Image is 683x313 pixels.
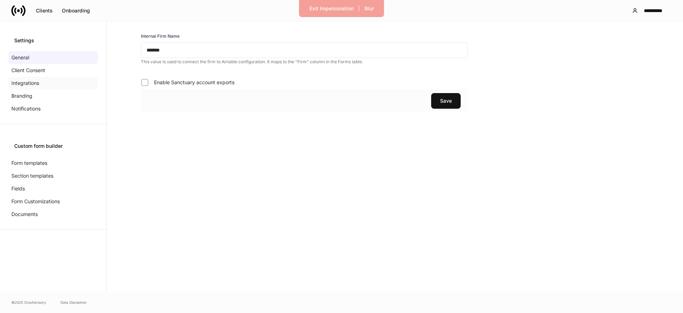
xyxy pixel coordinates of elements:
[305,3,358,14] button: Exit Impersonation
[62,8,90,13] div: Onboarding
[11,198,60,205] p: Form Customizations
[11,80,39,87] p: Integrations
[9,64,98,77] a: Client Consent
[365,6,374,11] div: Blur
[9,157,98,169] a: Form templates
[9,208,98,221] a: Documents
[11,67,45,74] p: Client Consent
[154,79,234,86] span: Enable Sanctuary account exports
[141,33,180,39] h6: Internal Firm Name
[14,37,92,44] div: Settings
[60,299,87,305] a: Data Disclaimer
[11,54,29,61] p: General
[14,142,92,150] div: Custom form builder
[360,3,378,14] button: Blur
[9,77,98,90] a: Integrations
[57,5,95,16] button: Onboarding
[431,93,461,109] button: Save
[31,5,57,16] button: Clients
[11,160,47,167] p: Form templates
[309,6,354,11] div: Exit Impersonation
[11,92,32,99] p: Branding
[9,102,98,115] a: Notifications
[9,182,98,195] a: Fields
[11,299,46,305] span: © 2025 OneAdvisory
[141,59,468,65] p: This value is used to connect the firm to Airtable configuration. It maps to the "Firm" column in...
[9,90,98,102] a: Branding
[11,105,41,112] p: Notifications
[11,185,25,192] p: Fields
[9,195,98,208] a: Form Customizations
[9,169,98,182] a: Section templates
[440,98,452,103] div: Save
[11,211,38,218] p: Documents
[9,51,98,64] a: General
[11,172,53,179] p: Section templates
[36,8,53,13] div: Clients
